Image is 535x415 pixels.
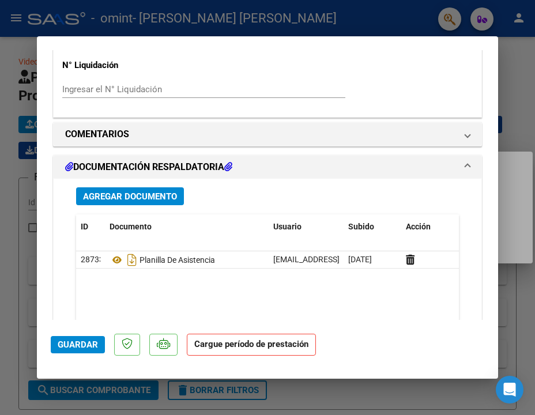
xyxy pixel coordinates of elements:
span: Usuario [273,222,302,231]
span: Subido [348,222,374,231]
datatable-header-cell: Usuario [269,214,344,239]
span: Guardar [58,339,98,350]
strong: Cargue período de prestación [187,334,316,356]
p: N° Liquidación [62,59,186,72]
span: [DATE] [348,255,372,264]
datatable-header-cell: Subido [344,214,401,239]
i: Descargar documento [125,251,140,269]
datatable-header-cell: Acción [401,214,459,239]
span: Acción [406,222,431,231]
datatable-header-cell: Documento [105,214,269,239]
mat-expansion-panel-header: DOCUMENTACIÓN RESPALDATORIA [54,156,481,179]
datatable-header-cell: ID [76,214,105,239]
span: ID [81,222,88,231]
span: 28733 [81,255,104,264]
span: Planilla De Asistencia [110,255,215,265]
div: Open Intercom Messenger [496,376,523,403]
h1: DOCUMENTACIÓN RESPALDATORIA [65,160,232,174]
h1: COMENTARIOS [65,127,129,141]
span: [EMAIL_ADDRESS][DOMAIN_NAME] - [PERSON_NAME] [273,255,469,264]
mat-expansion-panel-header: COMENTARIOS [54,123,481,146]
button: Guardar [51,336,105,353]
span: Agregar Documento [83,191,177,202]
button: Agregar Documento [76,187,184,205]
span: Documento [110,222,152,231]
